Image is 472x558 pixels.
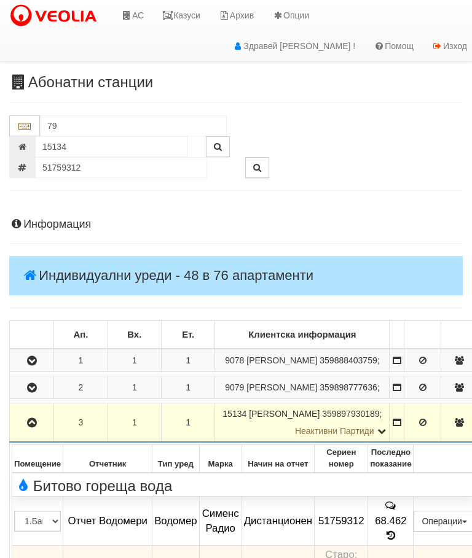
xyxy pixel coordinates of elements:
[9,3,103,29] img: VeoliaLogo.png
[318,515,364,527] span: 51759312
[108,321,161,349] td: Вх.: No sort applied, sorting is disabled
[186,417,191,427] span: 1
[368,445,414,473] th: Последно показание
[320,382,377,392] span: 359898777636
[9,256,463,295] h4: Индивидуални уреди - 48 в 76 апартаменти
[9,74,463,90] h3: Абонатни станции
[12,445,63,473] th: Помещение
[108,403,161,443] td: 1
[35,157,207,178] input: Сериен номер
[40,115,227,136] input: Абонатна станция
[375,515,406,527] span: 68.462
[9,219,463,231] h4: Информация
[404,321,441,349] td: : No sort applied, sorting is disabled
[35,136,187,157] input: Партида №
[54,321,108,349] td: Ап.: No sort applied, sorting is disabled
[248,330,356,339] b: Клиентска информация
[10,321,54,349] td: : No sort applied, sorting is disabled
[108,349,161,372] td: 1
[242,497,314,546] td: Дистанционен
[215,349,390,372] td: ;
[246,355,317,365] span: [PERSON_NAME]
[322,409,379,419] span: 359897930189
[199,445,242,473] th: Марка
[54,349,108,372] td: 1
[249,409,320,419] span: [PERSON_NAME]
[225,382,244,392] span: Партида №
[186,355,191,365] span: 1
[215,403,390,443] td: ;
[315,445,368,473] th: Сериен номер
[215,376,390,399] td: ;
[186,382,191,392] span: 1
[320,355,377,365] span: 359888403759
[390,321,404,349] td: : No sort applied, sorting is disabled
[246,382,317,392] span: [PERSON_NAME]
[384,530,398,541] span: История на показанията
[215,321,390,349] td: Клиентска информация: No sort applied, sorting is disabled
[68,515,147,527] span: Отчет Водомери
[161,321,214,349] td: Ет.: No sort applied, sorting is disabled
[295,426,374,436] span: Неактивни Партиди
[384,500,398,511] span: История на забележките
[182,330,194,339] b: Ет.
[54,376,108,399] td: 2
[223,31,364,61] a: Здравей [PERSON_NAME] !
[127,330,141,339] b: Вх.
[152,497,200,546] td: Водомер
[364,31,423,61] a: Помощ
[242,445,314,473] th: Начин на отчет
[225,355,244,365] span: Партида №
[73,330,88,339] b: Ап.
[222,409,246,419] span: Партида №
[199,497,242,546] td: Сименс Радио
[152,445,200,473] th: Тип уред
[14,478,172,494] span: Битово гореща вода
[108,376,161,399] td: 1
[63,445,152,473] th: Отчетник
[54,403,108,443] td: 3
